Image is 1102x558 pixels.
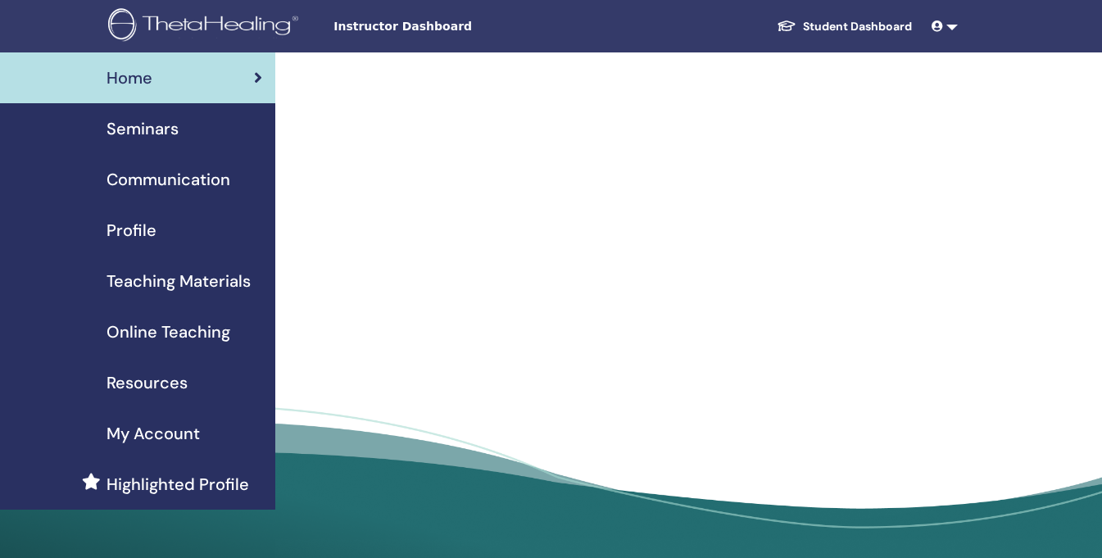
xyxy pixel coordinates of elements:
span: Highlighted Profile [107,472,249,497]
img: graduation-cap-white.svg [777,19,796,33]
img: logo.png [108,8,304,45]
span: Resources [107,370,188,395]
span: Teaching Materials [107,269,251,293]
span: Profile [107,218,156,243]
span: Instructor Dashboard [333,18,579,35]
span: Communication [107,167,230,192]
span: Seminars [107,116,179,141]
span: Home [107,66,152,90]
span: My Account [107,421,200,446]
a: Student Dashboard [764,11,925,42]
span: Online Teaching [107,320,230,344]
